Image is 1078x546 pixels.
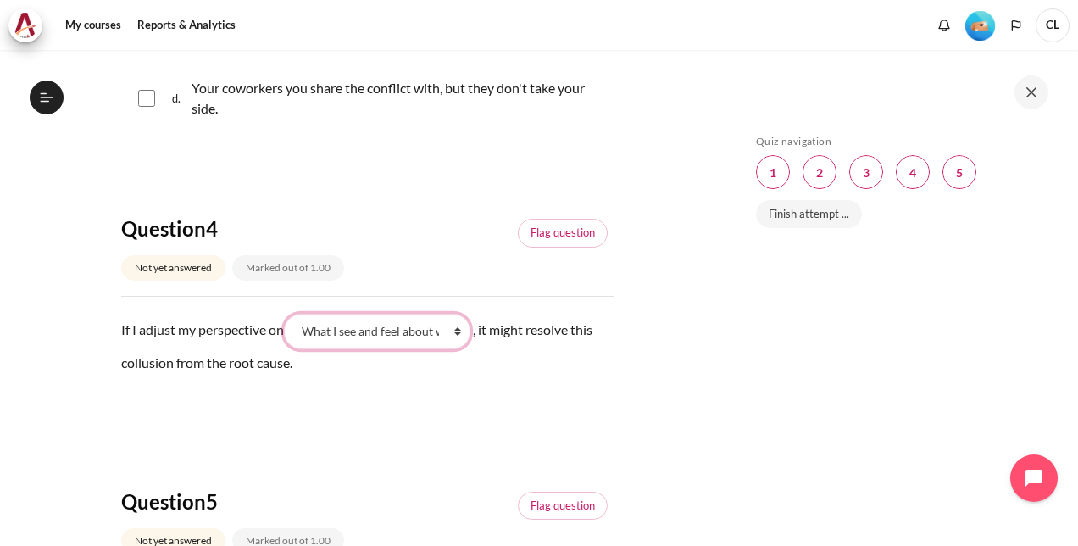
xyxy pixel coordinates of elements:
p: Your coworkers you share the conflict with, but they don't take your side. [192,78,606,119]
a: Architeck Architeck [8,8,51,42]
div: Not yet answered [121,255,225,280]
a: 1 [756,155,790,189]
a: 3 [849,155,883,189]
section: Blocks [756,135,1041,238]
a: Level #2 [959,9,1002,41]
span: 5 [206,489,218,514]
a: Flagged [518,492,608,521]
a: Finish attempt ... [756,200,862,229]
a: Flagged [518,219,608,248]
a: 5 [942,155,976,189]
a: My courses [59,8,127,42]
span: CL [1036,8,1070,42]
h4: Question [121,215,441,242]
a: Reports & Analytics [131,8,242,42]
a: 2 [803,155,836,189]
img: Level #2 [965,11,995,41]
span: d. [172,75,188,122]
a: User menu [1036,8,1070,42]
h5: Quiz navigation [756,135,1041,148]
div: Level #2 [965,9,995,41]
h4: Question [121,488,441,515]
span: 4 [206,216,218,241]
button: Languages [1003,13,1029,38]
img: Architeck [14,13,37,38]
p: If I adjust my perspective on , it might resolve this collusion from the root cause. [121,314,614,376]
a: 4 [896,155,930,189]
div: Marked out of 1.00 [232,255,344,280]
div: Show notification window with no new notifications [931,13,957,38]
